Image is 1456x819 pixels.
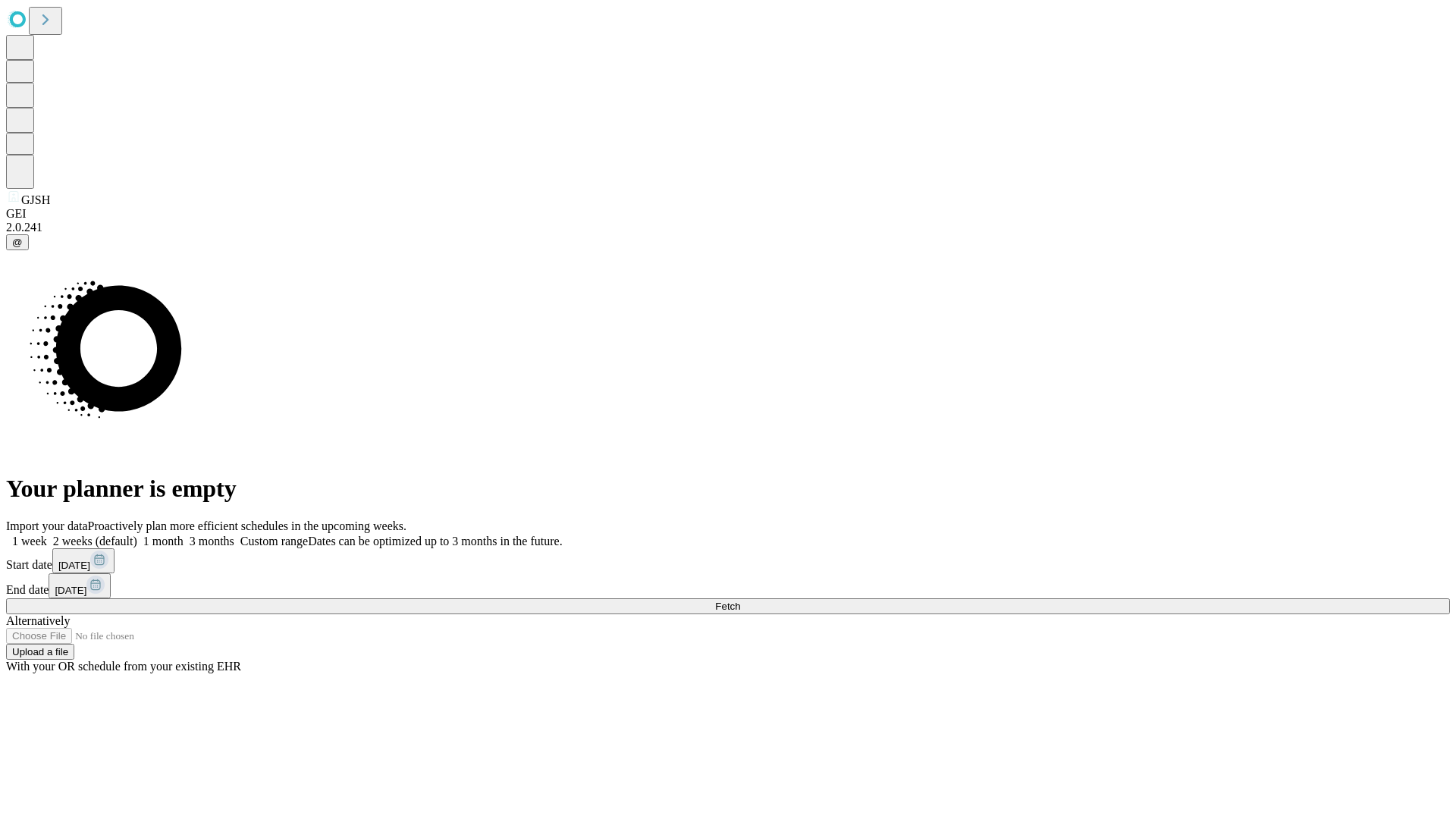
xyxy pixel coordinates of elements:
button: @ [6,234,29,250]
span: Dates can be optimized up to 3 months in the future. [308,535,562,548]
span: @ [12,237,23,248]
span: [DATE] [55,585,86,596]
span: Import your data [6,519,88,532]
div: End date [6,573,1450,598]
div: GEI [6,207,1450,221]
span: With your OR schedule from your existing EHR [6,660,241,673]
button: Fetch [6,598,1450,614]
h1: Your planner is empty [6,475,1450,503]
span: 1 month [143,535,184,548]
span: 2 weeks (default) [53,535,137,548]
div: 2.0.241 [6,221,1450,234]
span: Custom range [240,535,308,548]
span: 3 months [190,535,234,548]
span: Proactively plan more efficient schedules in the upcoming weeks. [88,519,406,532]
span: GJSH [21,193,50,206]
span: [DATE] [58,560,90,571]
button: Upload a file [6,644,74,660]
div: Start date [6,548,1450,573]
span: Alternatively [6,614,70,627]
button: [DATE] [52,548,115,573]
span: Fetch [715,601,740,612]
span: 1 week [12,535,47,548]
button: [DATE] [49,573,111,598]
